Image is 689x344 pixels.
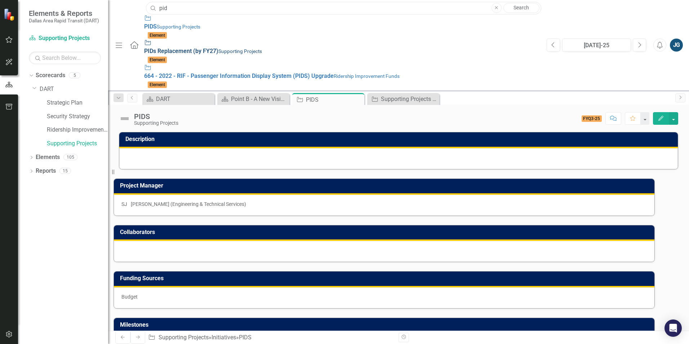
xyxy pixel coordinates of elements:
small: Dallas Area Rapid Transit (DART) [29,18,99,23]
small: Supporting Projects [157,24,200,30]
span: S [144,23,157,30]
div: [PERSON_NAME] (Engineering & Technical Services) [131,200,246,208]
div: » » [148,334,393,342]
a: Supporting Projects [159,334,209,341]
div: PIDS [134,113,178,120]
h3: Collaborators [120,229,651,235]
div: [DATE]-25 [565,41,628,50]
a: Elements [36,153,60,162]
div: 15 [59,168,71,174]
div: PIDS [239,334,252,341]
div: 5 [69,72,80,79]
span: FYQ3-25 [582,115,602,122]
span: Element [148,57,167,63]
button: JG [670,39,683,52]
a: Reports [36,167,56,175]
p: Budget [121,293,647,300]
span: Element [148,81,167,88]
input: Search ClearPoint... [146,2,541,14]
h3: Description [125,136,674,142]
a: Security Strategy [47,113,108,121]
a: 664 - 2022 - RIF - Passenger Information Display System (PIDS) UpgradeRidership Improvement Funds... [144,64,539,89]
h3: Project Manager [120,182,651,189]
div: Open Intercom Messenger [664,319,682,337]
small: Ridership Improvement Funds [334,73,400,79]
div: SJ [121,200,127,208]
div: DART [156,94,213,103]
a: PIDSSupporting ProjectsElement [144,14,539,39]
a: Point B - A New Vision for Mobility in [GEOGRAPHIC_DATA][US_STATE] [219,94,288,103]
a: Ridership Improvement Funds [47,126,108,134]
img: Not Defined [119,113,130,124]
a: Search [503,3,539,13]
div: PIDS [306,95,363,104]
div: 105 [63,154,77,160]
strong: PID [144,23,153,30]
a: DART [40,85,108,93]
input: Search Below... [29,52,101,64]
a: Strategic Plan [47,99,108,107]
a: Scorecards [36,71,65,80]
small: Supporting Projects [218,48,262,54]
span: 664 - 2022 - RIF - Passenger Information Display System ( S) Upgrade [144,72,334,79]
div: Supporting Projects [134,120,178,126]
button: [DATE]-25 [562,39,631,52]
span: s Replacement (by FY27) [144,48,218,54]
a: PIDs Replacement (by FY27)Supporting ProjectsElement [144,39,539,64]
strong: PID [295,72,304,79]
strong: PID [144,48,153,54]
div: Supporting Projects Update [381,94,437,103]
span: Elements & Reports [29,9,99,18]
a: Supporting Projects Update [369,94,437,103]
a: Supporting Projects [47,140,108,148]
a: Supporting Projects [29,34,101,43]
span: Element [148,32,167,39]
h3: Funding Sources [120,275,651,282]
a: Initiatives [212,334,236,341]
h3: Milestones [120,322,651,328]
a: DART [144,94,213,103]
img: ClearPoint Strategy [4,8,16,21]
div: Point B - A New Vision for Mobility in [GEOGRAPHIC_DATA][US_STATE] [231,94,288,103]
